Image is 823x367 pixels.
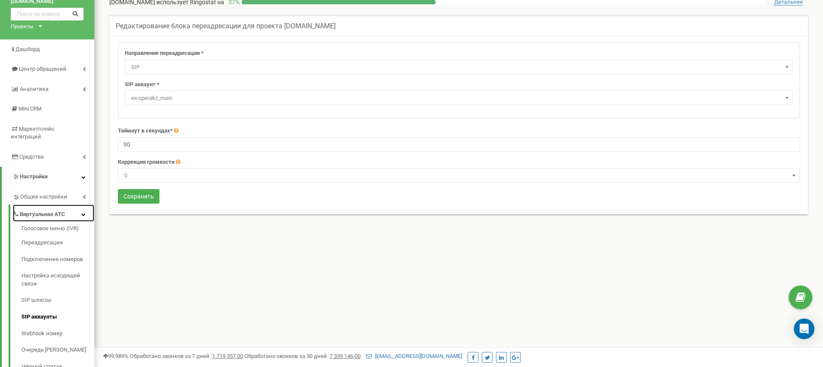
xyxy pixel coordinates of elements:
label: Таймаут в секундах* [118,127,173,135]
span: SIP [128,61,790,73]
span: Аналитика [20,86,48,92]
span: Общие настройки [20,193,67,201]
a: Общие настройки [13,187,94,205]
span: 0 [118,168,799,183]
span: Центр обращений [19,66,66,72]
span: 99,989% [103,353,129,359]
u: 7 339 146,00 [330,353,360,359]
label: Коррекция громкости [118,158,174,166]
span: ex-operakz_main [128,92,790,104]
a: Настройка исходящей связи [21,268,94,292]
a: Настройки [2,167,94,187]
a: SIP шлюзы [21,292,94,309]
label: Направление переадресации * [125,49,204,57]
span: Дашборд [15,46,40,52]
span: Средства [19,153,44,160]
div: Open Intercom Messenger [794,319,814,339]
span: SIP [125,60,793,74]
a: Виртуальная АТС [13,205,94,222]
button: Сохранить [118,189,159,204]
span: Mini CRM [18,105,42,112]
span: ex-operakz_main [125,90,793,105]
a: Webhook номер [21,325,94,342]
a: Переадресация [21,235,94,251]
label: SIP аккаунт * [125,81,159,89]
a: Голосовое меню (IVR) [21,225,94,235]
span: Виртуальная АТС [20,211,65,219]
span: Обработано звонков за 30 дней : [244,353,360,359]
a: Подключение номеров [21,251,94,268]
h5: Редактирование блока переадресации для проекта [DOMAIN_NAME] [116,22,336,30]
a: [EMAIL_ADDRESS][DOMAIN_NAME] [366,353,462,359]
span: 0 [121,170,796,182]
span: Обработано звонков за 7 дней : [130,353,243,359]
a: Очередь [PERSON_NAME] [21,342,94,358]
div: Проекты [11,23,33,31]
a: SIP аккаунты [21,309,94,325]
span: Настройки [20,173,48,180]
input: Поиск по номеру [11,8,84,21]
u: 1 719 357,00 [212,353,243,359]
span: Маркетплейс интеграций [11,126,54,140]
